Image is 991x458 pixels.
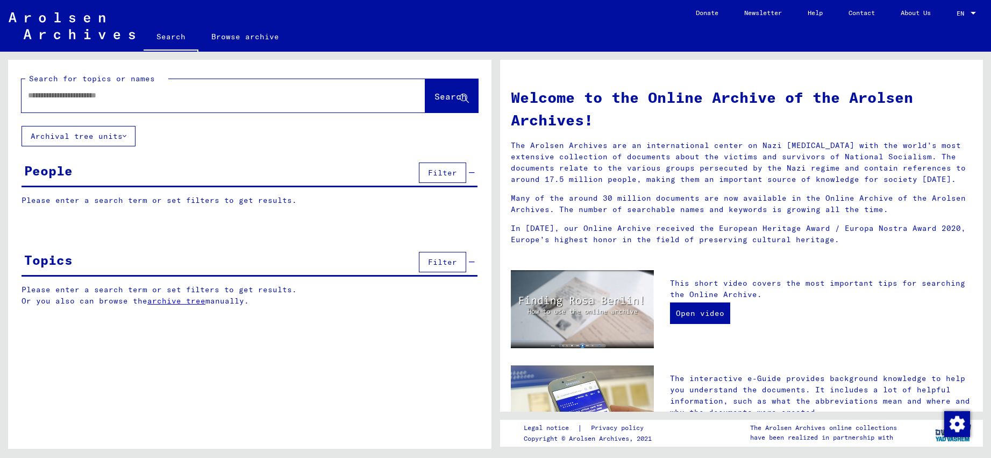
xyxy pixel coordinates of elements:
p: Many of the around 30 million documents are now available in the Online Archive of the Arolsen Ar... [511,193,973,215]
a: Search [144,24,198,52]
a: Legal notice [524,422,578,434]
p: Please enter a search term or set filters to get results. [22,195,477,206]
span: Filter [428,168,457,178]
p: The Arolsen Archives are an international center on Nazi [MEDICAL_DATA] with the world’s most ext... [511,140,973,185]
p: have been realized in partnership with [750,433,897,442]
div: Change consent [944,411,969,436]
div: People [24,161,73,180]
button: Filter [419,163,466,183]
p: Please enter a search term or set filters to get results. Or you also can browse the manually. [22,284,478,307]
div: | [524,422,657,434]
button: Search [425,79,478,112]
button: Archival tree units [22,126,136,146]
img: Arolsen_neg.svg [9,12,135,39]
a: Open video [670,302,730,324]
div: Topics [24,250,73,270]
a: Privacy policy [582,422,657,434]
p: The Arolsen Archives online collections [750,423,897,433]
p: In [DATE], our Online Archive received the European Heritage Award / Europa Nostra Award 2020, Eu... [511,223,973,245]
button: Filter [419,252,466,272]
a: Browse archive [198,24,292,50]
img: Change consent [944,411,970,437]
a: archive tree [147,296,205,306]
p: The interactive e-Guide provides background knowledge to help you understand the documents. It in... [670,373,972,418]
span: EN [957,10,968,17]
span: Search [434,91,467,102]
mat-label: Search for topics or names [29,74,155,83]
p: Copyright © Arolsen Archives, 2021 [524,434,657,443]
p: This short video covers the most important tips for searching the Online Archive. [670,278,972,300]
h1: Welcome to the Online Archive of the Arolsen Archives! [511,86,973,131]
span: Filter [428,257,457,267]
img: video.jpg [511,270,654,348]
img: yv_logo.png [933,419,973,446]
